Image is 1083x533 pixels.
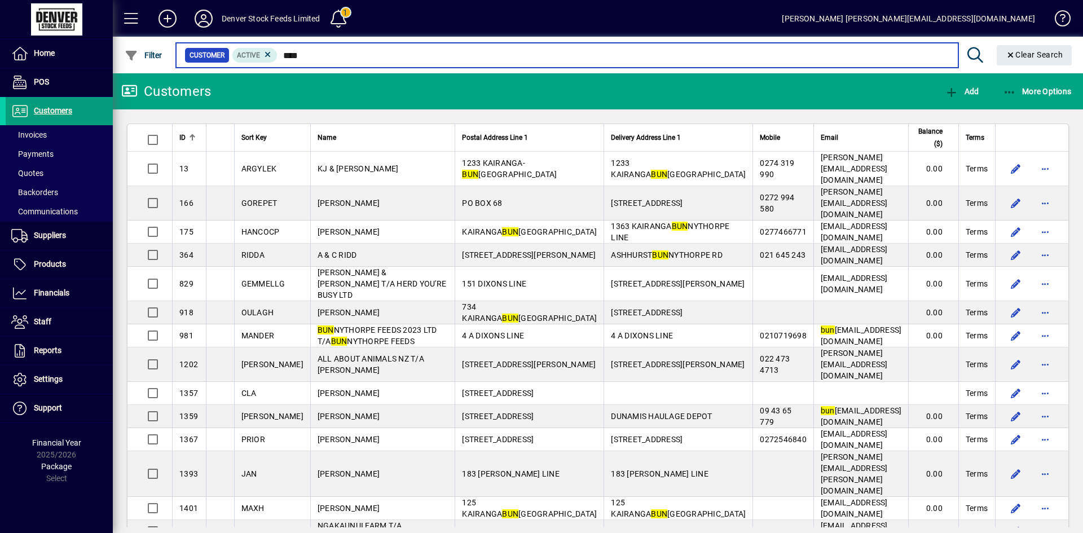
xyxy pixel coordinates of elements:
[6,202,113,221] a: Communications
[908,428,958,451] td: 0.00
[966,226,988,237] span: Terms
[651,509,667,518] em: BUN
[966,278,988,289] span: Terms
[34,317,51,326] span: Staff
[908,405,958,428] td: 0.00
[241,412,303,421] span: [PERSON_NAME]
[821,222,888,242] span: [EMAIL_ADDRESS][DOMAIN_NAME]
[462,250,596,259] span: [STREET_ADDRESS][PERSON_NAME]
[966,163,988,174] span: Terms
[611,360,745,369] span: [STREET_ADDRESS][PERSON_NAME]
[179,469,198,478] span: 1393
[821,131,838,144] span: Email
[966,131,984,144] span: Terms
[1007,355,1025,373] button: Edit
[760,354,790,375] span: 022 473 4713
[611,498,746,518] span: 125 KAIRANGA [GEOGRAPHIC_DATA]
[11,130,47,139] span: Invoices
[6,183,113,202] a: Backorders
[1000,81,1075,102] button: More Options
[179,199,193,208] span: 166
[760,131,807,144] div: Mobile
[318,412,380,421] span: [PERSON_NAME]
[1007,499,1025,517] button: Edit
[611,412,712,421] span: DUNAMIS HAULAGE DEPOT
[1036,246,1054,264] button: More options
[241,469,257,478] span: JAN
[945,87,979,96] span: Add
[318,504,380,513] span: [PERSON_NAME]
[611,131,681,144] span: Delivery Address Line 1
[318,164,399,173] span: KJ & [PERSON_NAME]
[241,131,267,144] span: Sort Key
[1007,246,1025,264] button: Edit
[179,250,193,259] span: 364
[6,250,113,279] a: Products
[966,411,988,422] span: Terms
[6,222,113,250] a: Suppliers
[611,222,729,242] span: 1363 KAIRANGA NYTHORPE LINE
[318,227,380,236] span: [PERSON_NAME]
[821,325,835,334] em: bun
[179,360,198,369] span: 1202
[997,45,1072,65] button: Clear
[6,394,113,422] a: Support
[125,51,162,60] span: Filter
[1007,160,1025,178] button: Edit
[908,301,958,324] td: 0.00
[966,307,988,318] span: Terms
[821,153,888,184] span: [PERSON_NAME][EMAIL_ADDRESS][DOMAIN_NAME]
[821,325,902,346] span: [EMAIL_ADDRESS][DOMAIN_NAME]
[318,268,446,299] span: [PERSON_NAME] & [PERSON_NAME] T/A HERD YOU'RE BUSY LTD
[915,125,943,150] span: Balance ($)
[942,81,981,102] button: Add
[41,462,72,471] span: Package
[672,222,688,231] em: BUN
[821,349,888,380] span: [PERSON_NAME][EMAIL_ADDRESS][DOMAIN_NAME]
[1036,303,1054,321] button: More options
[241,435,265,444] span: PRIOR
[821,406,835,415] em: bun
[908,324,958,347] td: 0.00
[34,259,66,268] span: Products
[11,149,54,158] span: Payments
[1007,384,1025,402] button: Edit
[6,308,113,336] a: Staff
[34,346,61,355] span: Reports
[179,131,199,144] div: ID
[966,387,988,399] span: Terms
[1036,275,1054,293] button: More options
[318,250,357,259] span: A & C RIDD
[760,131,780,144] span: Mobile
[11,207,78,216] span: Communications
[462,389,534,398] span: [STREET_ADDRESS]
[1036,355,1054,373] button: More options
[966,468,988,479] span: Terms
[1007,430,1025,448] button: Edit
[502,314,518,323] em: BUN
[32,438,81,447] span: Financial Year
[331,337,347,346] em: BUN
[760,158,794,179] span: 0274 319 990
[966,503,988,514] span: Terms
[821,187,888,219] span: [PERSON_NAME][EMAIL_ADDRESS][DOMAIN_NAME]
[821,245,888,265] span: [EMAIL_ADDRESS][DOMAIN_NAME]
[241,227,280,236] span: HANCOCP
[1007,223,1025,241] button: Edit
[179,164,189,173] span: 13
[318,308,380,317] span: [PERSON_NAME]
[179,435,198,444] span: 1367
[1003,87,1072,96] span: More Options
[966,330,988,341] span: Terms
[462,158,557,179] span: 1233 KAIRANGA- [GEOGRAPHIC_DATA]
[149,8,186,29] button: Add
[1036,499,1054,517] button: More options
[908,152,958,186] td: 0.00
[821,498,888,518] span: [EMAIL_ADDRESS][DOMAIN_NAME]
[502,509,518,518] em: BUN
[908,267,958,301] td: 0.00
[1036,384,1054,402] button: More options
[821,429,888,450] span: [EMAIL_ADDRESS][DOMAIN_NAME]
[318,199,380,208] span: [PERSON_NAME]
[1036,194,1054,212] button: More options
